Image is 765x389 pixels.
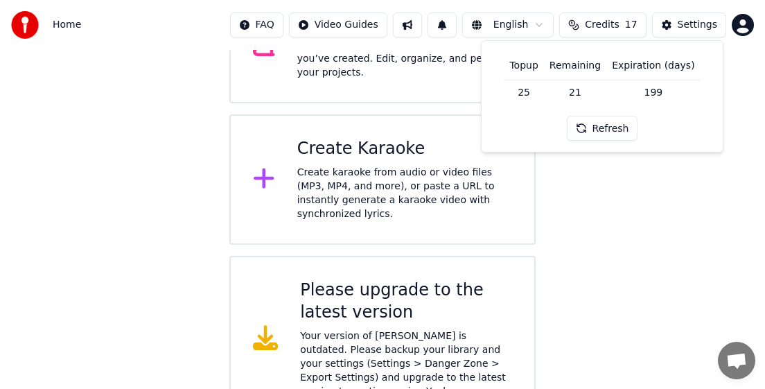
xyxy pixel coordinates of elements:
td: 21 [544,80,606,105]
div: Create karaoke from audio or video files (MP3, MP4, and more), or paste a URL to instantly genera... [297,166,512,221]
span: Home [53,18,81,32]
div: Settings [678,18,717,32]
img: youka [11,11,39,39]
th: Topup [504,52,543,80]
nav: breadcrumb [53,18,81,32]
button: Refresh [567,116,638,141]
span: Credits [585,18,619,32]
div: Create Karaoke [297,138,512,160]
th: Expiration (days) [606,52,700,80]
button: Credits17 [559,12,646,37]
div: Open chat [718,342,755,379]
div: Access and manage all the karaoke tracks you’ve created. Edit, organize, and perfect your projects. [297,38,512,80]
button: FAQ [230,12,283,37]
button: Settings [652,12,726,37]
div: Please upgrade to the latest version [300,279,512,324]
button: Video Guides [289,12,387,37]
td: 199 [606,80,700,105]
span: 17 [625,18,637,32]
td: 25 [504,80,543,105]
th: Remaining [544,52,606,80]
